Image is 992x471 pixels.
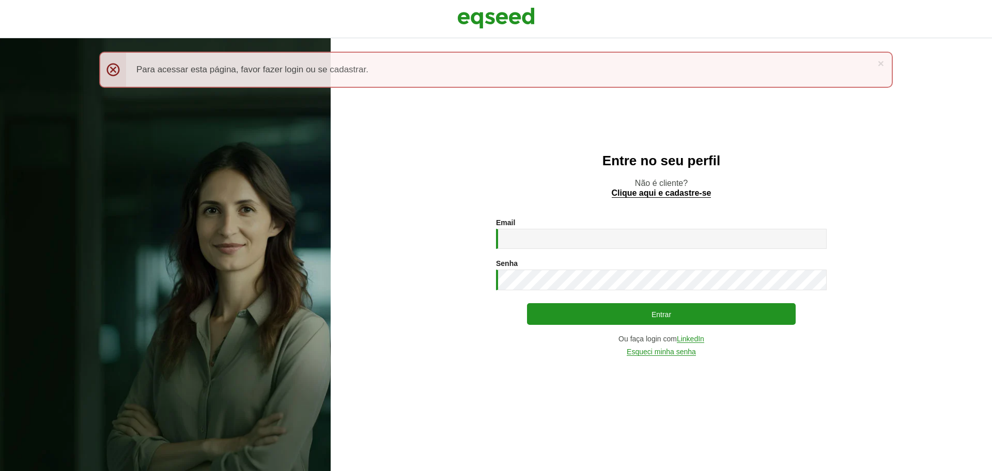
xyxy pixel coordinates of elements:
[496,260,518,267] label: Senha
[496,335,827,343] div: Ou faça login com
[99,52,893,88] div: Para acessar esta página, favor fazer login ou se cadastrar.
[351,153,971,168] h2: Entre no seu perfil
[612,189,711,198] a: Clique aqui e cadastre-se
[527,303,796,325] button: Entrar
[496,219,515,226] label: Email
[351,178,971,198] p: Não é cliente?
[878,58,884,69] a: ×
[677,335,704,343] a: LinkedIn
[627,348,696,356] a: Esqueci minha senha
[457,5,535,31] img: EqSeed Logo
